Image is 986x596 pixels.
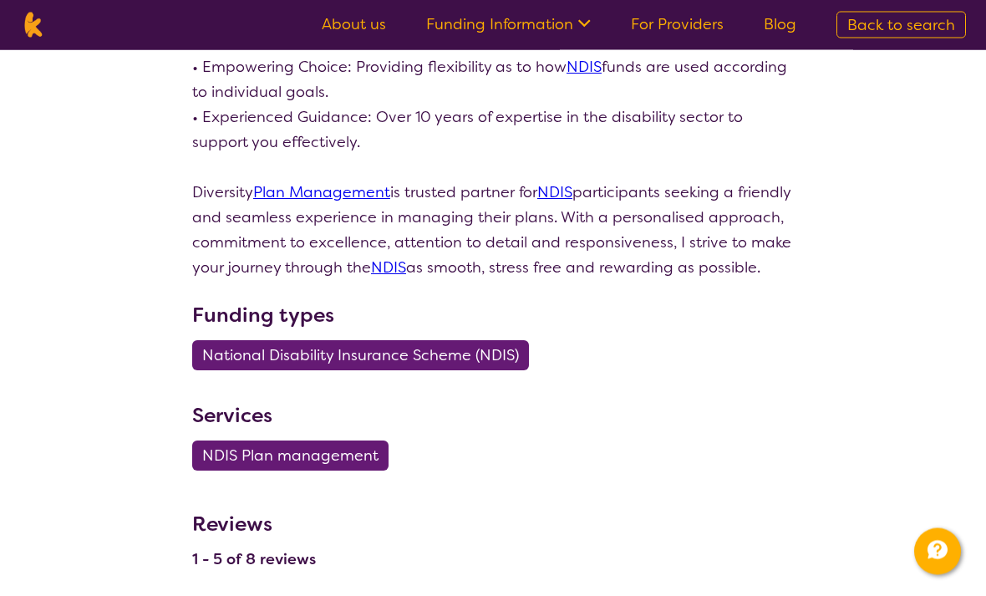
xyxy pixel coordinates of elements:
h3: Funding types [192,301,794,331]
a: NDIS [567,58,602,78]
h4: 1 - 5 of 8 reviews [192,550,316,570]
h3: Reviews [192,502,316,540]
a: About us [322,14,386,34]
a: NDIS [371,258,406,278]
img: Karista logo [20,13,46,38]
a: Back to search [836,12,966,38]
a: Plan Management [253,183,390,203]
span: Back to search [847,15,955,35]
a: National Disability Insurance Scheme (NDIS) [192,346,539,366]
h3: Services [192,401,794,431]
a: Blog [764,14,796,34]
a: NDIS Plan management [192,446,399,466]
a: NDIS [537,183,572,203]
span: National Disability Insurance Scheme (NDIS) [202,341,519,371]
span: NDIS Plan management [202,441,379,471]
a: Funding Information [426,14,591,34]
button: Channel Menu [914,528,961,575]
a: For Providers [631,14,724,34]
